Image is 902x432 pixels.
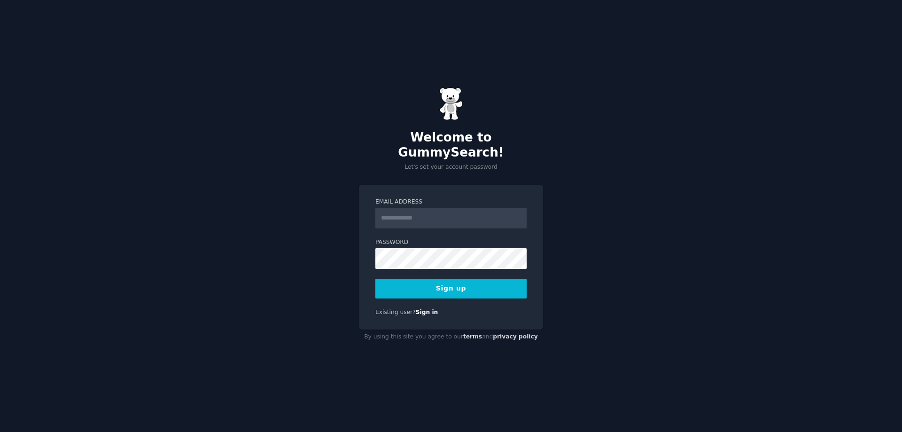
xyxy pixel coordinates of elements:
label: Email Address [375,198,527,206]
h2: Welcome to GummySearch! [359,130,543,160]
p: Let's set your account password [359,163,543,172]
a: privacy policy [493,333,538,340]
label: Password [375,238,527,247]
a: terms [463,333,482,340]
div: By using this site you agree to our and [359,330,543,345]
img: Gummy Bear [439,87,463,120]
span: Existing user? [375,309,416,315]
button: Sign up [375,279,527,298]
a: Sign in [416,309,438,315]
